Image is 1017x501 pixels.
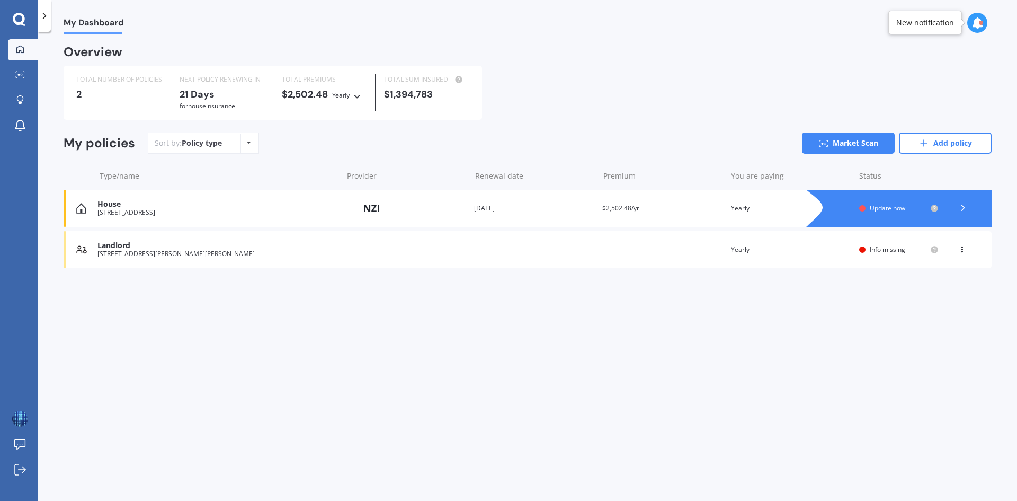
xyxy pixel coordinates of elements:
[180,88,215,101] b: 21 Days
[100,171,338,181] div: Type/name
[64,17,123,32] span: My Dashboard
[475,171,595,181] div: Renewal date
[76,244,87,255] img: Landlord
[346,198,399,218] img: NZI
[64,47,122,57] div: Overview
[859,171,939,181] div: Status
[602,204,639,213] span: $2,502.48/yr
[282,74,367,85] div: TOTAL PREMIUMS
[180,74,264,85] div: NEXT POLICY RENEWING IN
[64,136,135,151] div: My policies
[870,245,905,254] span: Info missing
[97,200,337,209] div: House
[76,203,86,214] img: House
[180,101,235,110] span: for House insurance
[802,133,895,154] a: Market Scan
[899,133,992,154] a: Add policy
[731,171,851,181] div: You are paying
[332,90,350,101] div: Yearly
[347,171,467,181] div: Provider
[182,138,222,148] div: Policy type
[870,204,905,213] span: Update now
[76,89,162,100] div: 2
[97,250,337,258] div: [STREET_ADDRESS][PERSON_NAME][PERSON_NAME]
[474,203,594,214] div: [DATE]
[384,74,469,85] div: TOTAL SUM INSURED
[384,89,469,100] div: $1,394,783
[12,411,28,427] img: ACg8ocL403AthHP3pzcqwDT5KBAbBuJ6AjB7HpnwnJ-OPGgp4eZmoi6u=s96-c
[97,241,337,250] div: Landlord
[731,244,851,255] div: Yearly
[603,171,723,181] div: Premium
[76,74,162,85] div: TOTAL NUMBER OF POLICIES
[731,203,851,214] div: Yearly
[282,89,367,101] div: $2,502.48
[896,17,954,28] div: New notification
[155,138,222,148] div: Sort by:
[97,209,337,216] div: [STREET_ADDRESS]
